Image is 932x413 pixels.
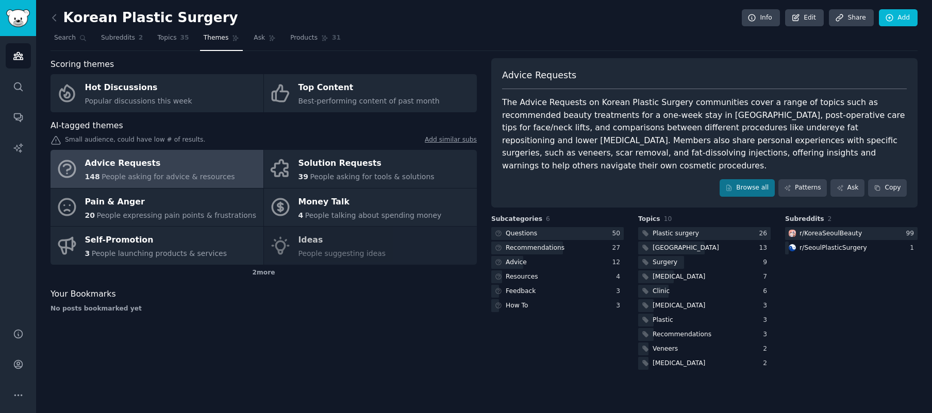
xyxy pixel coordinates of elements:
span: Subreddits [785,215,824,224]
div: Small audience, could have low # of results. [51,135,477,146]
a: Veneers2 [638,342,771,355]
a: [GEOGRAPHIC_DATA]13 [638,242,771,254]
div: Self-Promotion [85,232,227,249]
span: Subreddits [101,33,135,43]
div: The Advice Requests on Korean Plastic Surgery communities cover a range of topics such as recomme... [502,96,907,172]
div: 3 [763,330,771,339]
div: 27 [612,244,624,253]
a: Questions50 [491,227,624,240]
a: Resources4 [491,270,624,283]
a: Recommendations3 [638,328,771,341]
a: [MEDICAL_DATA]2 [638,357,771,370]
a: Ask [250,30,279,51]
a: [MEDICAL_DATA]3 [638,299,771,312]
span: Themes [204,33,229,43]
span: 3 [85,249,90,257]
div: 3 [763,316,771,325]
div: Plastic [653,316,673,325]
div: 99 [906,229,918,238]
div: Advice Requests [85,156,235,172]
div: Top Content [298,80,440,96]
a: Ask [830,179,864,197]
div: 7 [763,272,771,282]
div: Clinic [653,287,670,296]
div: 6 [763,287,771,296]
a: Plastic3 [638,314,771,326]
div: Veneers [653,345,678,354]
span: Ask [254,33,265,43]
div: Pain & Anger [85,194,257,210]
a: Patterns [778,179,827,197]
div: 1 [910,244,918,253]
div: 2 [763,359,771,368]
div: 2 [763,345,771,354]
div: No posts bookmarked yet [51,304,477,314]
div: [MEDICAL_DATA] [653,272,705,282]
a: Edit [785,9,824,27]
span: 31 [332,33,341,43]
div: Hot Discussions [85,80,192,96]
a: Search [51,30,90,51]
a: Feedback3 [491,285,624,298]
div: 3 [616,287,624,296]
div: 4 [616,272,624,282]
span: Scoring themes [51,58,114,71]
span: Topics [638,215,660,224]
div: How To [506,301,528,311]
span: 148 [85,173,100,181]
div: 2 more [51,265,477,281]
a: Subreddits2 [97,30,146,51]
span: AI-tagged themes [51,119,123,132]
div: r/ KoreaSeoulBeauty [800,229,862,238]
span: Your Bookmarks [51,288,116,301]
a: Info [742,9,780,27]
a: Solution Requests39People asking for tools & solutions [264,150,477,188]
div: [MEDICAL_DATA] [653,301,705,311]
span: 4 [298,211,304,219]
div: 3 [763,301,771,311]
a: Plastic surgery26 [638,227,771,240]
a: Money Talk4People talking about spending money [264,188,477,227]
a: Share [829,9,873,27]
a: Surgery9 [638,256,771,269]
img: KoreaSeoulBeauty [789,230,796,237]
img: GummySearch logo [6,9,30,27]
div: Feedback [506,287,536,296]
span: 2 [139,33,143,43]
div: 50 [612,229,624,238]
span: People asking for tools & solutions [310,173,434,181]
div: Resources [506,272,538,282]
div: 13 [759,244,771,253]
div: [MEDICAL_DATA] [653,359,705,368]
a: Add similar subs [425,135,477,146]
span: People launching products & services [92,249,227,257]
a: Advice12 [491,256,624,269]
span: People talking about spending money [305,211,442,219]
div: Money Talk [298,194,442,210]
div: 3 [616,301,624,311]
a: Products31 [287,30,344,51]
div: Recommendations [653,330,711,339]
span: People asking for advice & resources [102,173,235,181]
span: Subcategories [491,215,542,224]
a: KoreaSeoulBeautyr/KoreaSeoulBeauty99 [785,227,918,240]
img: SeoulPlasticSurgery [789,244,796,251]
a: Clinic6 [638,285,771,298]
a: Self-Promotion3People launching products & services [51,227,263,265]
a: Top ContentBest-performing content of past month [264,74,477,112]
span: 2 [828,215,832,222]
span: 6 [546,215,550,222]
a: Pain & Anger20People expressing pain points & frustrations [51,188,263,227]
div: Recommendations [506,244,564,253]
div: [GEOGRAPHIC_DATA] [653,244,719,253]
a: Themes [200,30,243,51]
div: r/ SeoulPlasticSurgery [800,244,867,253]
a: Topics35 [154,30,192,51]
a: How To3 [491,299,624,312]
span: Topics [157,33,176,43]
div: 12 [612,258,624,267]
span: Products [290,33,318,43]
a: Hot DiscussionsPopular discussions this week [51,74,263,112]
a: Add [879,9,918,27]
h2: Korean Plastic Surgery [51,10,238,26]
